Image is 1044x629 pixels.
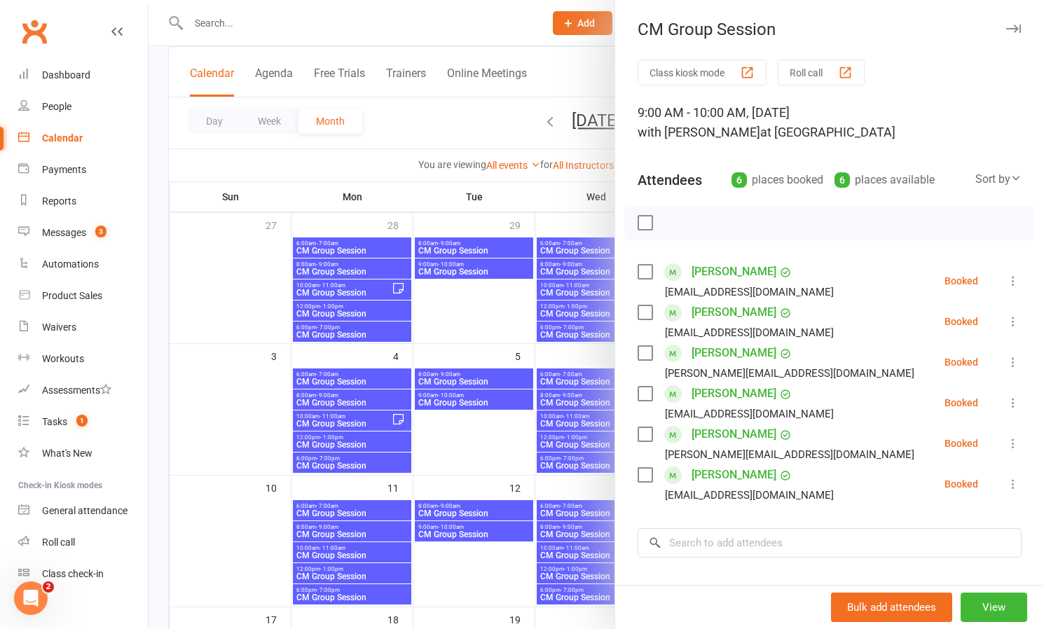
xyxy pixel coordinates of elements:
[638,103,1022,142] div: 9:00 AM - 10:00 AM, [DATE]
[42,537,75,548] div: Roll call
[42,448,92,459] div: What's New
[17,14,52,49] a: Clubworx
[18,375,148,406] a: Assessments
[42,195,76,207] div: Reports
[945,276,978,286] div: Booked
[18,406,148,438] a: Tasks 1
[18,249,148,280] a: Automations
[18,186,148,217] a: Reports
[834,170,935,190] div: places available
[945,398,978,408] div: Booked
[42,290,102,301] div: Product Sales
[638,528,1022,558] input: Search to add attendees
[42,568,104,579] div: Class check-in
[42,353,84,364] div: Workouts
[615,20,1044,39] div: CM Group Session
[42,385,111,396] div: Assessments
[945,357,978,367] div: Booked
[76,415,88,427] span: 1
[43,581,54,593] span: 2
[18,60,148,91] a: Dashboard
[692,382,776,405] a: [PERSON_NAME]
[42,101,71,112] div: People
[692,423,776,445] a: [PERSON_NAME]
[42,164,86,175] div: Payments
[42,227,86,238] div: Messages
[42,322,76,333] div: Waivers
[18,91,148,123] a: People
[18,495,148,527] a: General attendance kiosk mode
[778,60,865,85] button: Roll call
[692,261,776,283] a: [PERSON_NAME]
[692,301,776,324] a: [PERSON_NAME]
[665,405,834,423] div: [EMAIL_ADDRESS][DOMAIN_NAME]
[95,226,107,237] span: 3
[18,527,148,558] a: Roll call
[18,438,148,469] a: What's New
[18,343,148,375] a: Workouts
[638,125,760,139] span: with [PERSON_NAME]
[42,416,67,427] div: Tasks
[42,258,99,270] div: Automations
[18,123,148,154] a: Calendar
[638,60,767,85] button: Class kiosk mode
[665,364,914,382] div: [PERSON_NAME][EMAIL_ADDRESS][DOMAIN_NAME]
[732,170,823,190] div: places booked
[665,283,834,301] div: [EMAIL_ADDRESS][DOMAIN_NAME]
[831,593,952,622] button: Bulk add attendees
[42,505,128,516] div: General attendance
[665,486,834,504] div: [EMAIL_ADDRESS][DOMAIN_NAME]
[692,464,776,486] a: [PERSON_NAME]
[975,170,1022,188] div: Sort by
[732,172,747,188] div: 6
[18,280,148,312] a: Product Sales
[665,324,834,342] div: [EMAIL_ADDRESS][DOMAIN_NAME]
[42,132,83,144] div: Calendar
[945,317,978,326] div: Booked
[692,342,776,364] a: [PERSON_NAME]
[18,154,148,186] a: Payments
[961,593,1027,622] button: View
[14,581,48,615] iframe: Intercom live chat
[18,217,148,249] a: Messages 3
[945,438,978,448] div: Booked
[834,172,850,188] div: 6
[945,479,978,489] div: Booked
[665,445,914,464] div: [PERSON_NAME][EMAIL_ADDRESS][DOMAIN_NAME]
[18,312,148,343] a: Waivers
[42,69,90,81] div: Dashboard
[18,558,148,590] a: Class kiosk mode
[760,125,895,139] span: at [GEOGRAPHIC_DATA]
[638,170,702,190] div: Attendees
